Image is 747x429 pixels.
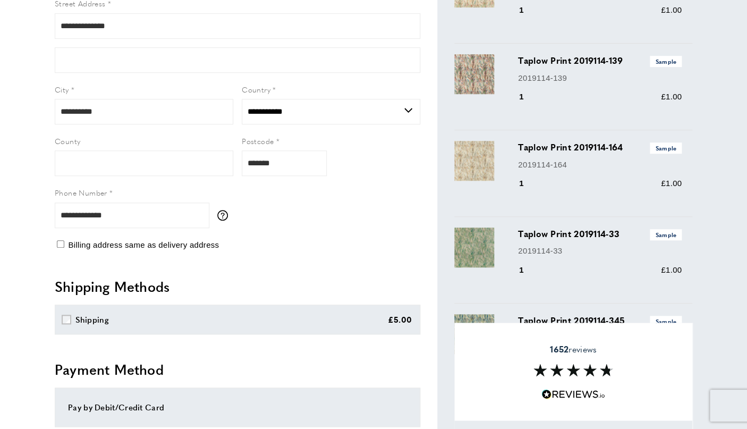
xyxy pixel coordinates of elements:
span: County [55,136,80,146]
span: Phone Number [55,187,107,198]
span: City [55,84,69,95]
div: £5.00 [388,313,412,326]
span: £1.00 [661,265,682,274]
span: Sample [650,316,682,327]
img: Reviews.io 5 stars [541,389,605,399]
span: reviews [550,344,597,355]
span: £1.00 [661,5,682,14]
div: Shipping [75,313,109,326]
img: Reviews section [533,364,613,376]
h3: Taplow Print 2019114-345 [518,314,682,327]
img: Taplow Print 2019114-164 [454,141,494,181]
span: Postcode [242,136,274,146]
img: Taplow Print 2019114-345 [454,314,494,354]
h2: Payment Method [55,360,420,379]
button: More information [217,210,233,221]
div: 1 [518,90,539,103]
h2: Shipping Methods [55,277,420,296]
div: 1 [518,264,539,276]
div: Pay by Debit/Credit Card [68,401,407,414]
strong: 1652 [550,343,568,355]
img: Taplow Print 2019114-139 [454,54,494,94]
span: Country [242,84,270,95]
div: 1 [518,4,539,16]
img: Taplow Print 2019114-33 [454,228,494,267]
div: 1 [518,177,539,190]
input: Billing address same as delivery address [57,240,64,248]
p: 2019114-164 [518,158,682,171]
h3: Taplow Print 2019114-33 [518,228,682,240]
p: 2019114-33 [518,245,682,257]
span: Billing address same as delivery address [68,240,219,249]
span: Sample [650,56,682,67]
p: 2019114-139 [518,72,682,85]
h3: Taplow Print 2019114-164 [518,141,682,154]
span: £1.00 [661,92,682,101]
h3: Taplow Print 2019114-139 [518,54,682,67]
span: £1.00 [661,179,682,188]
span: Sample [650,229,682,240]
span: Sample [650,142,682,154]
